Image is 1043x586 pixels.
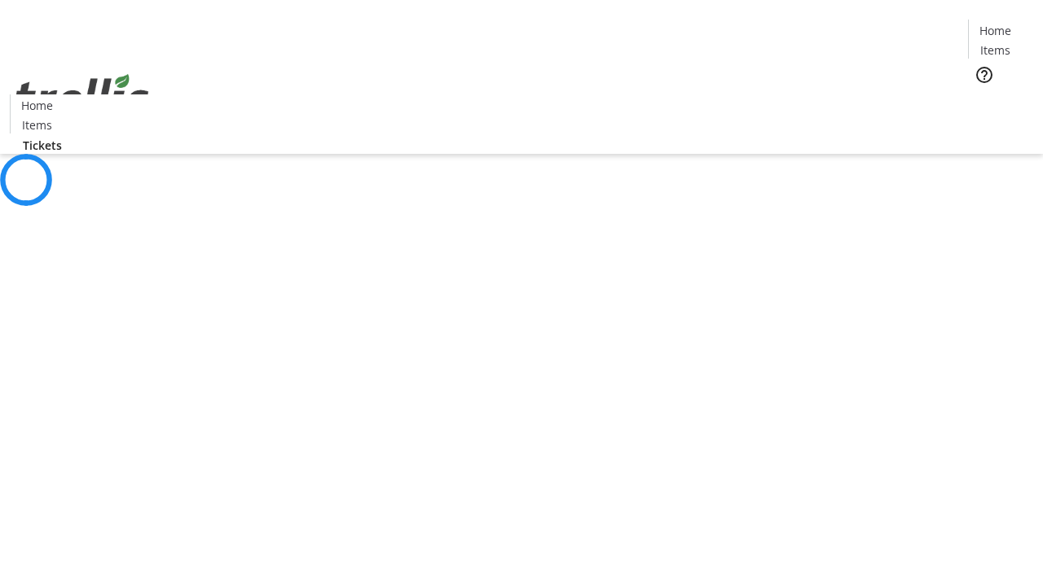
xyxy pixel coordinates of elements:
button: Help [968,59,1001,91]
a: Home [969,22,1021,39]
span: Home [979,22,1011,39]
a: Tickets [968,94,1033,112]
span: Tickets [23,137,62,154]
span: Home [21,97,53,114]
a: Tickets [10,137,75,154]
span: Tickets [981,94,1020,112]
a: Items [11,116,63,133]
img: Orient E2E Organization ypzdLv4NS1's Logo [10,56,155,138]
a: Home [11,97,63,114]
span: Items [22,116,52,133]
span: Items [980,42,1010,59]
a: Items [969,42,1021,59]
